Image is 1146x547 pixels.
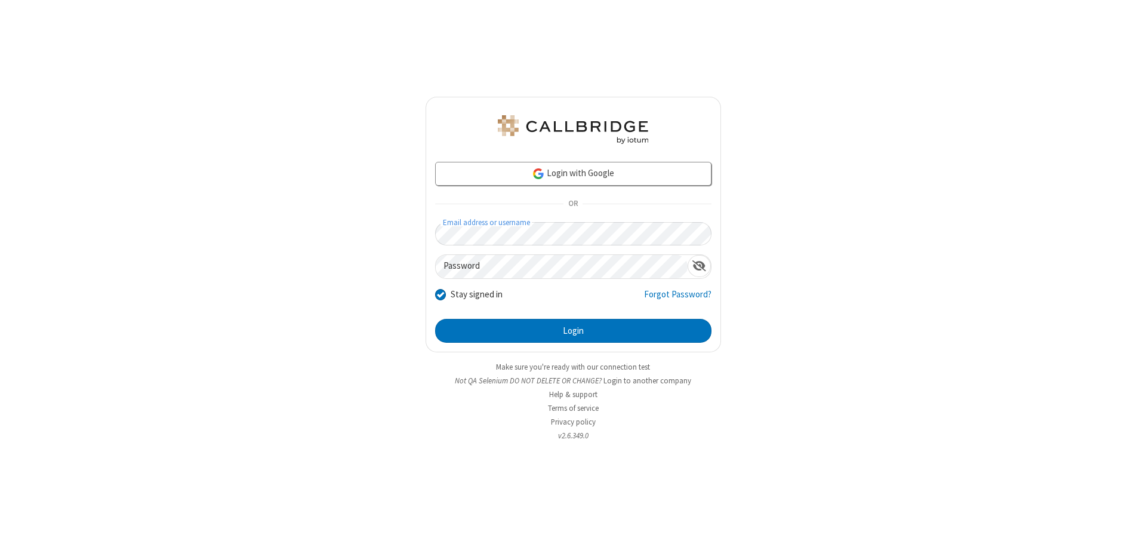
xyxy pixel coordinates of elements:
iframe: Chat [1116,516,1137,539]
img: google-icon.png [532,167,545,180]
button: Login [435,319,711,343]
img: QA Selenium DO NOT DELETE OR CHANGE [495,115,651,144]
a: Terms of service [548,403,599,413]
input: Password [436,255,688,278]
li: Not QA Selenium DO NOT DELETE OR CHANGE? [426,375,721,386]
label: Stay signed in [451,288,503,302]
a: Login with Google [435,162,711,186]
input: Email address or username [435,222,711,245]
li: v2.6.349.0 [426,430,721,441]
div: Show password [688,255,711,277]
a: Privacy policy [551,417,596,427]
a: Make sure you're ready with our connection test [496,362,650,372]
a: Help & support [549,389,597,400]
a: Forgot Password? [644,288,711,311]
button: Login to another company [603,375,691,386]
span: OR [563,196,583,213]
